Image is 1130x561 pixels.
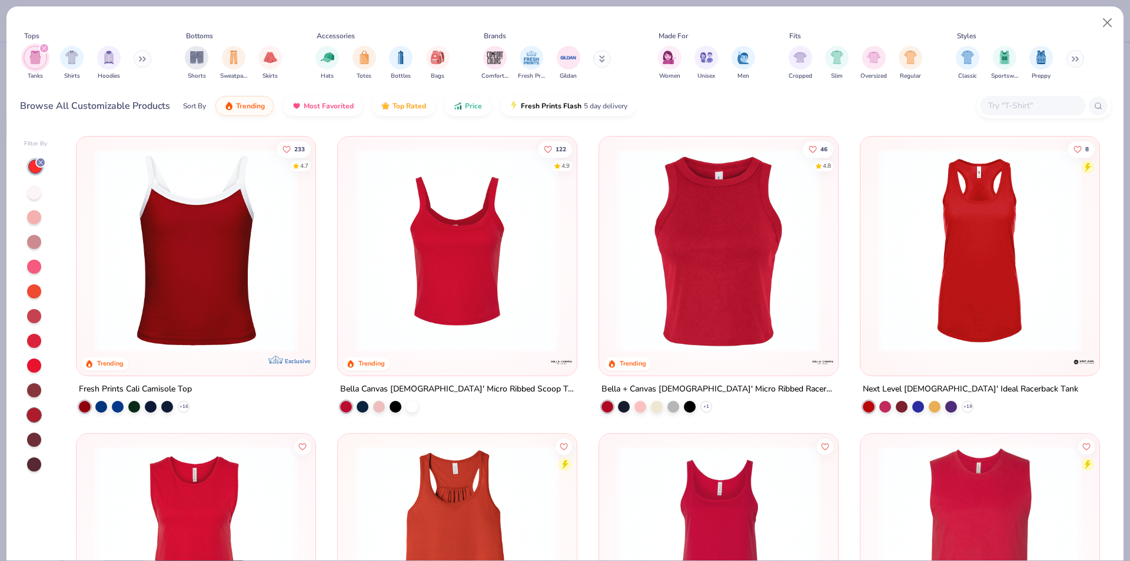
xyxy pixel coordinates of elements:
button: filter button [24,46,47,81]
button: Like [1068,141,1095,157]
button: filter button [732,46,755,81]
img: Shorts Image [190,51,204,64]
button: filter button [860,46,887,81]
img: Bottles Image [394,51,407,64]
div: 4.7 [301,161,309,170]
span: Skirts [262,72,278,81]
div: Accessories [317,31,355,41]
div: filter for Sportswear [991,46,1018,81]
span: Cropped [789,72,812,81]
span: + 19 [963,403,972,410]
button: Fresh Prints Flash5 day delivery [500,96,636,116]
button: Trending [215,96,274,116]
img: Sportswear Image [998,51,1011,64]
div: filter for Slim [825,46,849,81]
span: Totes [357,72,371,81]
img: 71c8bca5-5d48-402d-b245-eca6546d5813 [872,148,1088,352]
span: 8 [1085,146,1089,152]
button: Like [538,141,572,157]
span: Regular [900,72,921,81]
span: Sweatpants [220,72,247,81]
span: Shirts [64,72,80,81]
span: 5 day delivery [584,99,627,113]
img: Totes Image [358,51,371,64]
span: Exclusive [285,357,310,365]
button: filter button [1029,46,1053,81]
div: Bella Canvas [DEMOGRAPHIC_DATA]' Micro Ribbed Scoop Tank [340,382,574,397]
div: filter for Hats [315,46,339,81]
img: Hats Image [321,51,334,64]
span: Fresh Prints [518,72,545,81]
div: Styles [957,31,976,41]
div: filter for Women [658,46,682,81]
div: filter for Fresh Prints [518,46,545,81]
div: Bottoms [186,31,213,41]
button: filter button [315,46,339,81]
img: Men Image [737,51,750,64]
div: filter for Comfort Colors [481,46,508,81]
div: filter for Sweatpants [220,46,247,81]
button: Like [803,141,833,157]
div: 4.9 [561,161,570,170]
div: Sort By [183,101,206,111]
div: Next Level [DEMOGRAPHIC_DATA]' Ideal Racerback Tank [863,382,1078,397]
img: Tanks Image [29,51,42,64]
img: Next Level Apparel logo [1072,350,1095,374]
span: Classic [958,72,977,81]
img: flash.gif [509,101,519,111]
img: Bella + Canvas logo [811,350,835,374]
span: Bottles [391,72,411,81]
img: eee6da28-d1c5-4f9b-8a9d-dc58ea2b6a69 [565,148,780,352]
div: Made For [659,31,688,41]
button: Top Rated [372,96,435,116]
span: Oversized [860,72,887,81]
button: Like [295,438,311,454]
img: Regular Image [904,51,918,64]
img: Oversized Image [867,51,880,64]
img: Fresh Prints Image [523,49,540,67]
div: filter for Oversized [860,46,887,81]
span: Preppy [1032,72,1051,81]
div: filter for Hoodies [97,46,121,81]
div: filter for Gildan [557,46,580,81]
button: Price [444,96,491,116]
div: filter for Bags [426,46,450,81]
img: Sweatpants Image [227,51,240,64]
div: filter for Regular [899,46,922,81]
button: filter button [185,46,208,81]
button: Like [556,438,572,454]
span: Hoodies [98,72,120,81]
button: Most Favorited [283,96,363,116]
button: filter button [899,46,922,81]
img: Bags Image [431,51,444,64]
button: filter button [658,46,682,81]
img: Bella + Canvas logo [550,350,573,374]
img: Skirts Image [264,51,277,64]
button: filter button [353,46,376,81]
img: Comfort Colors Image [486,49,504,67]
div: filter for Preppy [1029,46,1053,81]
button: Like [817,438,833,454]
img: 3bb8f8fe-72e7-49c7-b9bb-7fdb6cffb5dc [611,148,826,352]
span: Trending [236,101,265,111]
span: Gildan [560,72,577,81]
span: Top Rated [393,101,426,111]
div: Tops [24,31,39,41]
img: Unisex Image [700,51,713,64]
span: + 1 [703,403,709,410]
button: filter button [481,46,508,81]
span: Men [737,72,749,81]
button: filter button [220,46,247,81]
img: Classic Image [961,51,975,64]
div: Fits [789,31,801,41]
span: Sportswear [991,72,1018,81]
img: e2e41cf5-05a8-477e-8583-f45c25f9c14f [350,148,565,352]
button: filter button [956,46,979,81]
span: Slim [831,72,843,81]
img: most_fav.gif [292,101,301,111]
span: 122 [556,146,566,152]
button: filter button [60,46,84,81]
button: filter button [258,46,282,81]
div: filter for Totes [353,46,376,81]
span: Shorts [188,72,206,81]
